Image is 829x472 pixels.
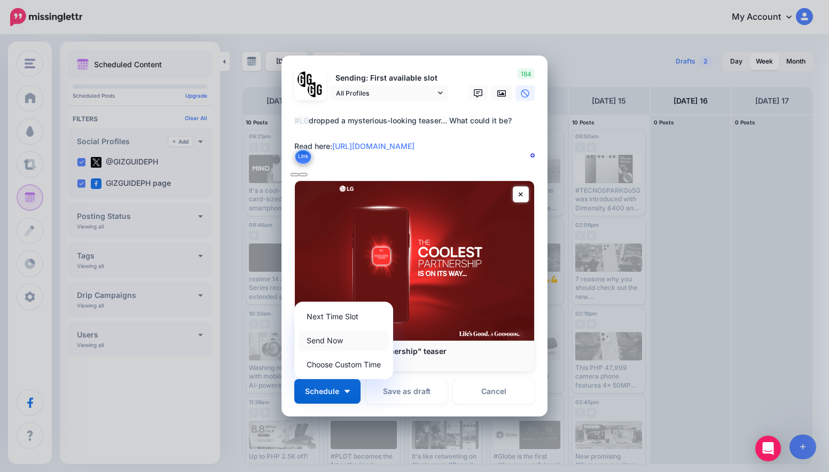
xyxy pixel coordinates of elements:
img: 353459792_649996473822713_4483302954317148903_n-bsa138318.png [298,72,313,87]
div: Schedule [294,302,393,379]
a: Send Now [299,330,389,351]
button: Save as draft [366,379,448,404]
span: 184 [518,68,535,79]
img: LG drops "coolest partnership" teaser [295,181,534,340]
span: Schedule [305,388,339,395]
a: Choose Custom Time [299,354,389,375]
a: All Profiles [331,85,448,101]
a: Next Time Slot [299,306,389,327]
p: [DOMAIN_NAME] [306,356,523,366]
span: All Profiles [336,88,435,99]
button: Link [294,148,312,164]
a: Cancel [453,379,535,404]
p: Sending: First available slot [331,72,448,84]
div: dropped a mysterious-looking teaser... What could it be? Read here: [294,114,540,153]
button: Schedule [294,379,361,404]
img: arrow-down-white.png [345,390,350,393]
textarea: To enrich screen reader interactions, please activate Accessibility in Grammarly extension settings [294,114,540,166]
img: JT5sWCfR-79925.png [308,82,323,98]
div: Open Intercom Messenger [755,436,781,461]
